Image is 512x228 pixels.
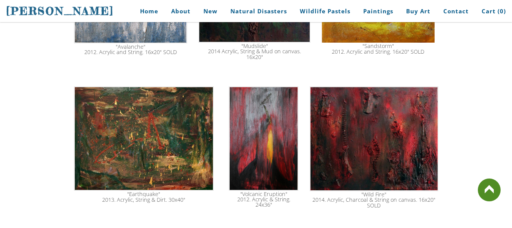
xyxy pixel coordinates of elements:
[198,3,223,20] a: New
[294,3,356,20] a: Wildlife Pastels
[500,7,504,15] span: 0
[74,86,214,191] img: earthquake natural disaster
[476,3,506,20] a: Cart (0)
[165,3,196,20] a: About
[225,3,293,20] a: Natural Disasters
[129,3,164,20] a: Home
[6,5,114,18] span: [PERSON_NAME]
[229,86,298,190] img: volcanic eruption natural disaster painting
[230,191,298,208] div: "Volcanic Eruption" 2012. Acrylic & String. 24x36"
[310,192,437,208] div: "Wild Fire" 2014. Acrylic, Charcoal & String on canvas. 16x20" SOLD
[322,43,434,54] div: "Sandstorm" 2012. Acrylic and String. 16x20" SOLD
[75,191,213,202] div: "Earthquake" 2013. Acrylic, String & Dirt. 30x40"
[310,86,438,191] img: wild fire natural disaster
[199,43,310,60] div: "Mudslide" 2014 Acrylic, String & Mud on canvas. 16x20"
[75,44,187,55] div: "Avalanche" 2012. Acrylic and String. 16x20" SOLD
[6,4,114,18] a: [PERSON_NAME]
[358,3,399,20] a: Paintings
[438,3,474,20] a: Contact
[400,3,436,20] a: Buy Art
